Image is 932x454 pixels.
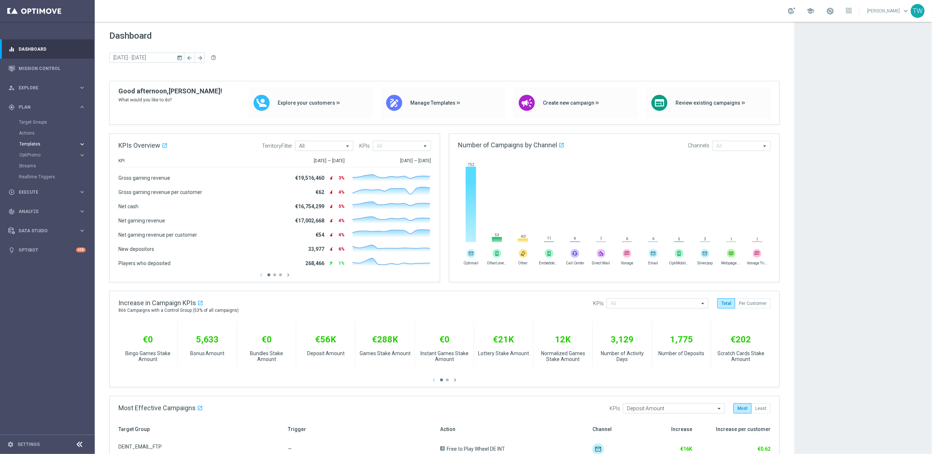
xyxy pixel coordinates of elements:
span: Templates [19,142,71,146]
i: gps_fixed [8,104,15,110]
div: Templates [19,142,79,146]
button: person_search Explore keyboard_arrow_right [8,85,86,91]
div: Data Studio [8,228,79,234]
span: keyboard_arrow_down [902,7,910,15]
div: TW [911,4,925,18]
i: play_circle_outline [8,189,15,195]
span: school [807,7,815,15]
button: track_changes Analyze keyboard_arrow_right [8,209,86,214]
i: keyboard_arrow_right [79,152,86,159]
button: Data Studio keyboard_arrow_right [8,228,86,234]
div: Mission Control [8,59,86,78]
div: Plan [8,104,79,110]
div: OptiPromo [19,153,79,157]
span: Data Studio [19,229,79,233]
div: Explore [8,85,79,91]
span: Explore [19,86,79,90]
span: Plan [19,105,79,109]
button: Mission Control [8,66,86,71]
div: Templates [19,139,94,150]
i: equalizer [8,46,15,53]
i: keyboard_arrow_right [79,84,86,91]
span: Analyze [19,209,79,214]
i: keyboard_arrow_right [79,227,86,234]
i: person_search [8,85,15,91]
button: play_circle_outline Execute keyboard_arrow_right [8,189,86,195]
i: keyboard_arrow_right [79,141,86,148]
i: track_changes [8,208,15,215]
div: Streams [19,160,94,171]
div: Target Groups [19,117,94,128]
i: lightbulb [8,247,15,253]
i: keyboard_arrow_right [79,208,86,215]
a: Streams [19,163,76,169]
button: lightbulb Optibot +10 [8,247,86,253]
button: Templates keyboard_arrow_right [19,141,86,147]
a: Actions [19,130,76,136]
div: +10 [76,248,86,252]
span: OptiPromo [19,153,71,157]
div: Realtime Triggers [19,171,94,182]
div: Dashboard [8,39,86,59]
a: [PERSON_NAME]keyboard_arrow_down [867,5,911,16]
a: Dashboard [19,39,86,59]
button: gps_fixed Plan keyboard_arrow_right [8,104,86,110]
a: Mission Control [19,59,86,78]
div: Optibot [8,240,86,260]
button: OptiPromo keyboard_arrow_right [19,152,86,158]
button: equalizer Dashboard [8,46,86,52]
a: Settings [17,442,40,447]
a: Optibot [19,240,76,260]
a: Target Groups [19,119,76,125]
div: Analyze [8,208,79,215]
i: settings [7,441,14,448]
span: Execute [19,190,79,194]
i: keyboard_arrow_right [79,189,86,195]
div: OptiPromo [19,150,94,160]
a: Realtime Triggers [19,174,76,180]
i: keyboard_arrow_right [79,104,86,110]
div: Actions [19,128,94,139]
div: Execute [8,189,79,195]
